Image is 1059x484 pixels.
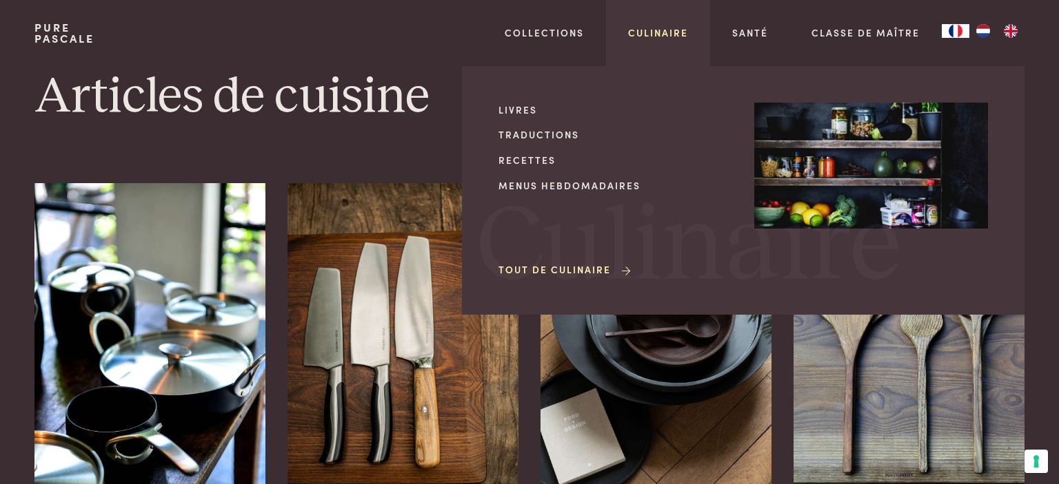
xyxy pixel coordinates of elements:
[505,25,584,40] a: Collections
[498,153,732,167] a: Recettes
[969,24,997,38] a: NL
[969,24,1025,38] ul: Language list
[498,103,732,117] a: Livres
[476,195,901,300] span: Culinaire
[34,66,1025,128] h1: Articles de cuisine
[1025,450,1048,473] button: Vos préférences en matière de consentement pour les technologies de suivi
[498,262,633,277] a: Tout de Culinaire
[811,25,920,40] a: Classe de maître
[498,127,732,142] a: Traductions
[942,24,1025,38] aside: Language selected: Français
[498,178,732,193] a: Menus hebdomadaires
[628,25,688,40] a: Culinaire
[34,22,94,44] a: PurePascale
[754,103,988,229] img: Culinaire
[942,24,969,38] a: FR
[997,24,1025,38] a: EN
[942,24,969,38] div: Language
[732,25,768,40] a: Santé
